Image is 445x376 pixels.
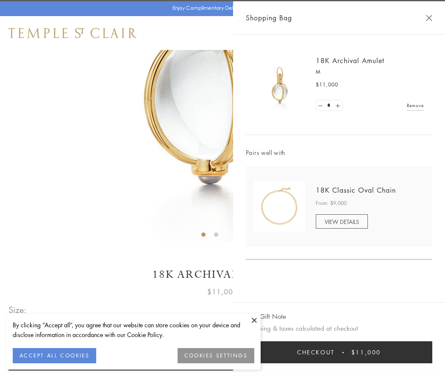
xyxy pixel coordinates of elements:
[8,303,27,317] span: Size:
[351,348,381,357] span: $11,000
[246,148,432,158] span: Pairs well with
[246,323,432,334] p: Shipping & taxes calculated at checkout
[8,28,136,38] img: Temple St. Clair
[316,56,384,65] a: 18K Archival Amulet
[207,286,238,297] span: $11,000
[178,348,254,363] button: COOKIES SETTINGS
[316,100,325,111] a: Set quantity to 0
[246,311,286,322] button: Add Gift Note
[407,101,424,110] a: Remove
[316,80,338,89] span: $11,000
[246,341,432,363] button: Checkout $11,000
[246,12,292,23] span: Shopping Bag
[8,267,437,282] h1: 18K Archival Amulet
[316,214,368,229] a: VIEW DETAILS
[325,218,359,226] span: VIEW DETAILS
[13,320,254,340] div: By clicking “Accept all”, you agree that our website can store cookies on your device and disclos...
[297,348,335,357] span: Checkout
[254,181,305,232] img: N88865-OV18
[13,348,96,363] button: ACCEPT ALL COOKIES
[316,185,396,195] a: 18K Classic Oval Chain
[254,59,305,110] img: 18K Archival Amulet
[316,199,347,207] span: From: $9,000
[316,68,424,76] p: M
[426,15,432,21] button: Close Shopping Bag
[172,4,269,12] p: Enjoy Complimentary Delivery & Returns
[333,100,342,111] a: Set quantity to 2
